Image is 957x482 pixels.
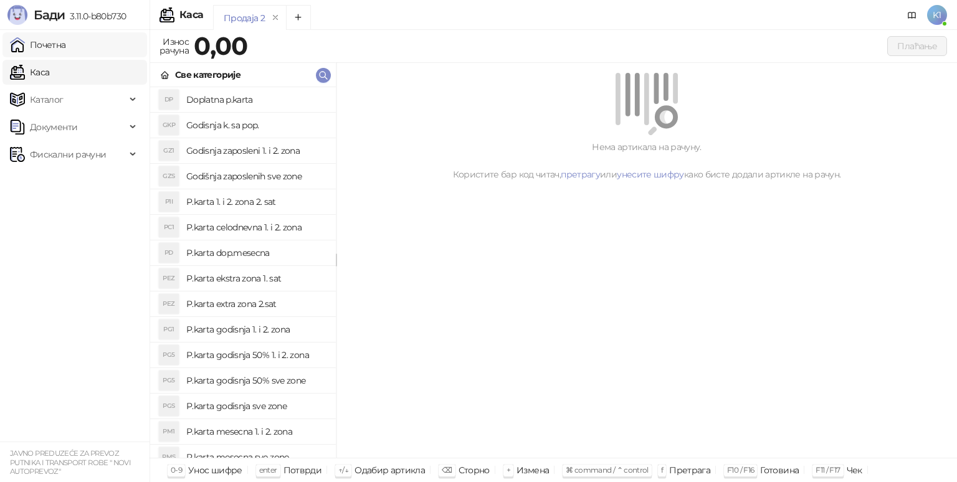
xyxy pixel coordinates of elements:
div: PEZ [159,294,179,314]
div: DP [159,90,179,110]
span: enter [259,465,277,475]
div: Нема артикала на рачуну. Користите бар код читач, или како бисте додали артикле на рачун. [351,140,942,181]
button: Add tab [286,5,311,30]
div: PM1 [159,422,179,442]
div: Измена [517,462,549,478]
div: Износ рачуна [157,34,191,59]
strong: 0,00 [194,31,247,61]
h4: P.karta godisnja sve zone [186,396,326,416]
div: Унос шифре [188,462,242,478]
a: претрагу [561,169,600,180]
div: PEZ [159,268,179,288]
span: ↑/↓ [338,465,348,475]
span: ⌘ command / ⌃ control [566,465,649,475]
small: JAVNO PREDUZEĆE ZA PREVOZ PUTNIKA I TRANSPORT ROBE " NOVI AUTOPREVOZ" [10,449,131,476]
span: f [661,465,663,475]
h4: P.karta godisnja 1. i 2. zona [186,319,326,339]
h4: Doplatna p.karta [186,90,326,110]
h4: P.karta godisnja 50% sve zone [186,371,326,390]
img: Logo [7,5,27,25]
h4: P.karta ekstra zona 1. sat [186,268,326,288]
h4: P.karta 1. i 2. zona 2. sat [186,192,326,212]
div: PG1 [159,319,179,339]
div: PG5 [159,371,179,390]
h4: Godisnja k. sa pop. [186,115,326,135]
div: P1I [159,192,179,212]
div: Чек [847,462,862,478]
div: Сторно [459,462,490,478]
div: Потврди [283,462,322,478]
div: Претрага [669,462,710,478]
div: Каса [179,10,203,20]
div: GZ1 [159,141,179,161]
a: унесите шифру [617,169,684,180]
div: PD [159,243,179,263]
a: Документација [902,5,922,25]
div: grid [150,87,336,458]
h4: P.karta extra zona 2.sat [186,294,326,314]
div: PC1 [159,217,179,237]
a: Каса [10,60,49,85]
h4: P.karta godisnja 50% 1. i 2. zona [186,345,326,365]
div: Све категорије [175,68,240,82]
div: Готовина [760,462,799,478]
span: 3.11.0-b80b730 [65,11,126,22]
div: PGS [159,396,179,416]
h4: P.karta mesecna sve zone [186,447,326,467]
h4: P.karta dop.mesecna [186,243,326,263]
h4: P.karta celodnevna 1. i 2. zona [186,217,326,237]
span: Бади [34,7,65,22]
span: F10 / F16 [727,465,754,475]
h4: Godišnja zaposlenih sve zone [186,166,326,186]
span: ⌫ [442,465,452,475]
h4: P.karta mesecna 1. i 2. zona [186,422,326,442]
span: Фискални рачуни [30,142,106,167]
span: Документи [30,115,77,139]
span: K1 [927,5,947,25]
div: PMS [159,447,179,467]
span: F11 / F17 [816,465,840,475]
span: + [507,465,510,475]
button: Плаћање [887,36,947,56]
div: PG5 [159,345,179,365]
span: Каталог [30,87,64,112]
span: 0-9 [171,465,182,475]
a: Почетна [10,32,66,57]
div: GZS [159,166,179,186]
div: Продаја 2 [224,11,265,25]
button: remove [267,12,283,23]
div: GKP [159,115,179,135]
h4: Godisnja zaposleni 1. i 2. zona [186,141,326,161]
div: Одабир артикла [355,462,425,478]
